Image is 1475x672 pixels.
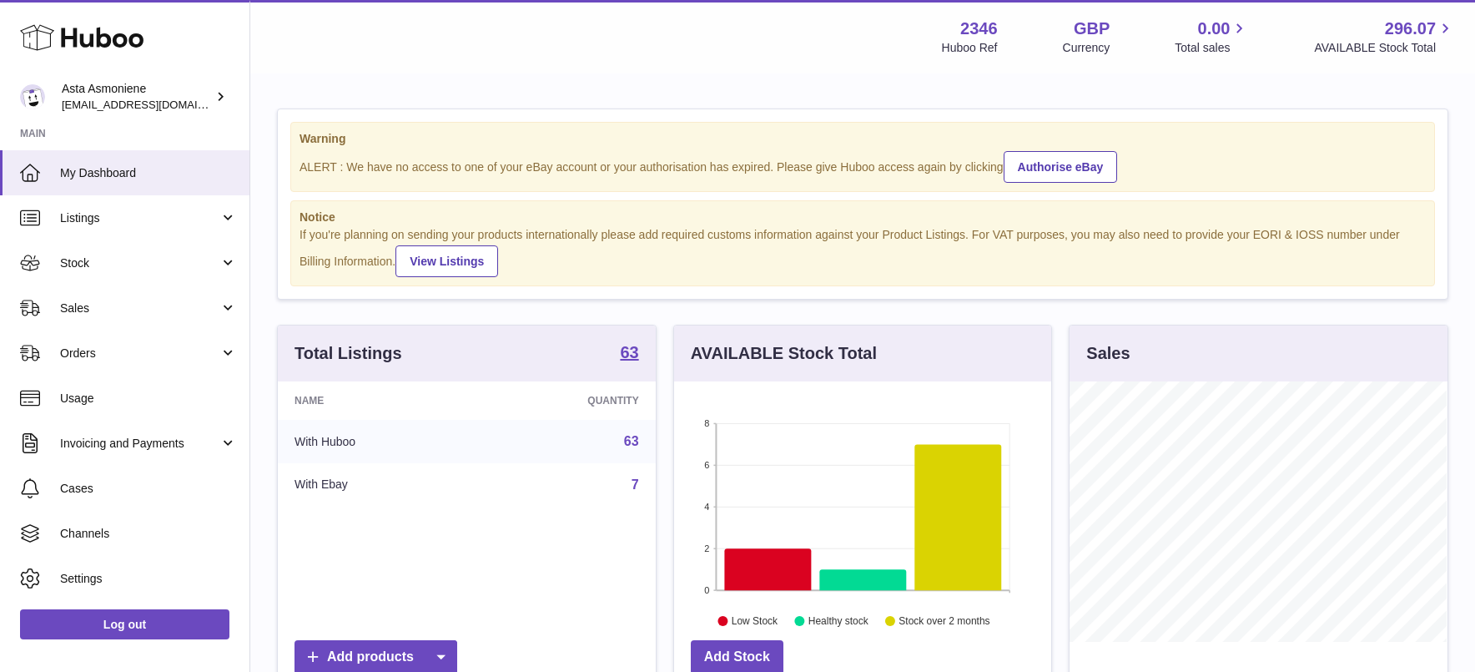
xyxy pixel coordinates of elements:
span: Cases [60,481,237,497]
a: Log out [20,609,229,639]
text: Low Stock [732,616,778,628]
text: 6 [704,460,709,470]
span: Channels [60,526,237,542]
span: Stock [60,255,219,271]
span: [EMAIL_ADDRESS][DOMAIN_NAME] [62,98,245,111]
text: Healthy stock [808,616,869,628]
th: Quantity [477,381,656,420]
a: View Listings [395,245,498,277]
span: Settings [60,571,237,587]
a: 63 [624,434,639,448]
span: My Dashboard [60,165,237,181]
span: Sales [60,301,219,316]
a: 63 [620,344,638,364]
a: Authorise eBay [1004,151,1118,183]
div: Huboo Ref [942,40,998,56]
span: AVAILABLE Stock Total [1314,40,1455,56]
span: Listings [60,210,219,226]
strong: Warning [300,131,1426,147]
td: With Huboo [278,420,477,463]
span: 296.07 [1385,18,1436,40]
span: Orders [60,346,219,361]
div: ALERT : We have no access to one of your eBay account or your authorisation has expired. Please g... [300,149,1426,183]
a: 296.07 AVAILABLE Stock Total [1314,18,1455,56]
div: Asta Asmoniene [62,81,212,113]
td: With Ebay [278,463,477,507]
text: 2 [704,543,709,553]
strong: 63 [620,344,638,361]
span: 0.00 [1198,18,1231,40]
div: If you're planning on sending your products internationally please add required customs informati... [300,227,1426,277]
img: onlyipsales@gmail.com [20,84,45,109]
h3: AVAILABLE Stock Total [691,342,877,365]
span: Total sales [1175,40,1249,56]
a: 7 [632,477,639,492]
h3: Sales [1086,342,1130,365]
strong: Notice [300,210,1426,225]
strong: GBP [1074,18,1110,40]
a: 0.00 Total sales [1175,18,1249,56]
div: Currency [1063,40,1110,56]
text: 0 [704,585,709,595]
text: 8 [704,418,709,428]
text: 4 [704,502,709,512]
span: Usage [60,391,237,407]
h3: Total Listings [294,342,402,365]
th: Name [278,381,477,420]
strong: 2346 [960,18,998,40]
text: Stock over 2 months [899,616,989,628]
span: Invoicing and Payments [60,436,219,452]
